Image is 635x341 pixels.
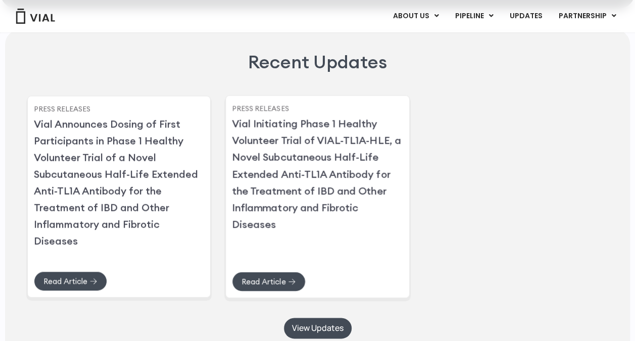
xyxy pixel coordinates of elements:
span: Read Article [241,278,285,285]
h2: Recent Updates [248,50,387,74]
a: PARTNERSHIPMenu Toggle [551,8,624,25]
a: View Updates [284,318,352,338]
a: ABOUT USMenu Toggle [385,8,447,25]
a: Vial Initiating Phase 1 Healthy Volunteer Trial of VIAL-TL1A-HLE, a Novel Subcutaneous Half-Life ... [232,117,401,230]
a: Read Article [34,271,107,291]
a: Press Releases [34,104,90,113]
a: Vial Announces Dosing of First Participants in Phase 1 Healthy Volunteer Trial of a Novel Subcuta... [34,117,198,247]
a: PIPELINEMenu Toggle [447,8,501,25]
a: UPDATES [502,8,550,25]
a: Press Releases [232,103,289,112]
img: Vial Logo [15,9,56,24]
a: Read Article [232,272,306,291]
span: View Updates [292,324,344,332]
span: Read Article [43,277,87,285]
